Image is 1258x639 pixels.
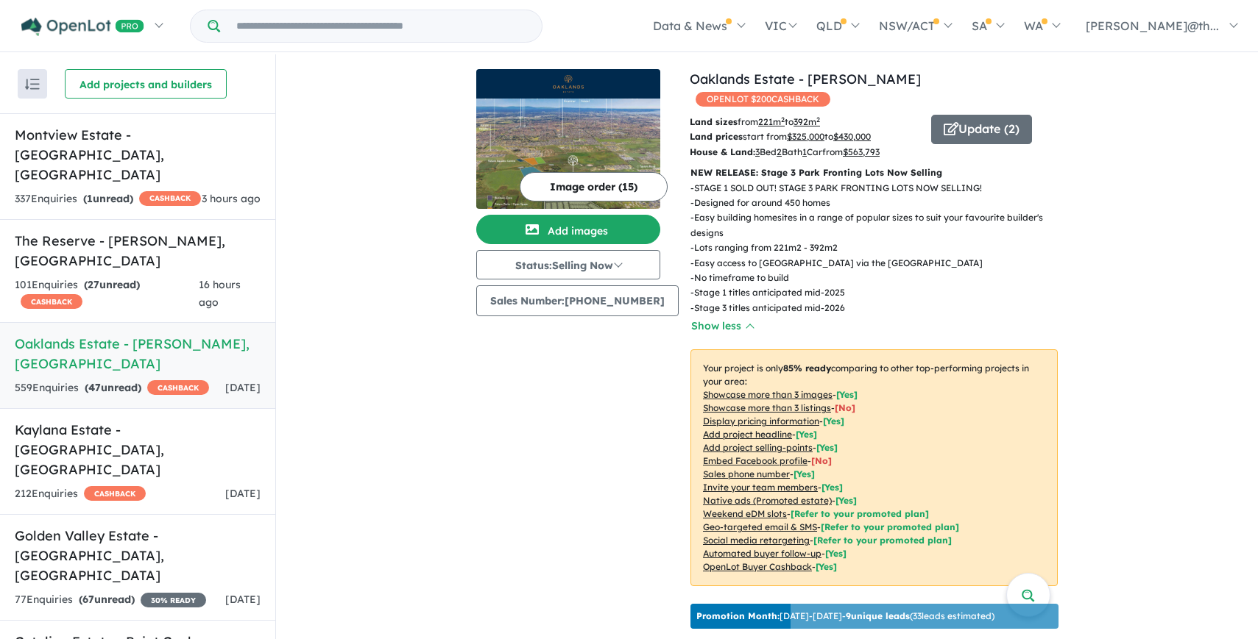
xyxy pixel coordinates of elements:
u: Social media retargeting [703,535,810,546]
div: 77 Enquir ies [15,591,206,609]
u: Weekend eDM slots [703,508,787,519]
u: Geo-targeted email & SMS [703,521,817,532]
span: CASHBACK [21,294,82,309]
strong: ( unread) [83,192,133,205]
span: 47 [88,381,101,394]
span: 3 hours ago [202,192,261,205]
button: Status:Selling Now [476,250,660,279]
u: Showcase more than 3 listings [703,402,831,413]
u: Add project headline [703,429,792,440]
p: NEW RELEASE: Stage 3 Park Fronting Lots Now Selling [690,165,1058,180]
span: OPENLOT $ 200 CASHBACK [696,92,830,107]
span: 1 [87,192,93,205]
span: to [785,116,820,127]
p: - Easy building homesites in a range of popular sizes to suit your favourite builder's designs [690,210,1070,240]
p: - Stage 1 titles anticipated mid-2025 [690,285,1070,300]
a: Oaklands Estate - [PERSON_NAME] [690,71,921,88]
span: [Yes] [835,495,857,506]
sup: 2 [781,115,785,124]
sup: 2 [816,115,820,124]
h5: The Reserve - [PERSON_NAME] , [GEOGRAPHIC_DATA] [15,231,261,271]
u: Add project selling-points [703,442,813,453]
span: [Refer to your promoted plan] [813,535,952,546]
u: 3 [755,146,760,157]
span: [Refer to your promoted plan] [821,521,959,532]
span: CASHBACK [139,191,201,206]
button: Show less [690,318,754,335]
span: CASHBACK [84,486,146,501]
span: [ Yes ] [796,429,817,440]
button: Image order (15) [520,172,668,201]
b: Land prices [690,131,743,142]
u: Automated buyer follow-up [703,548,821,559]
span: 16 hours ago [199,278,241,309]
span: [Yes] [825,548,847,559]
u: OpenLot Buyer Cashback [703,561,812,572]
p: - No timeframe to build [690,271,1070,285]
u: 1 [802,146,807,157]
img: Oaklands Estate - Bonnie Brook [476,99,660,209]
span: 30 % READY [141,593,206,607]
img: sort.svg [25,79,40,90]
strong: ( unread) [84,278,140,291]
span: [ No ] [811,455,832,466]
p: - Lots ranging from 221m2 - 392m2 [690,240,1070,255]
p: - Designed for around 450 homes [690,196,1070,210]
b: 9 unique leads [846,610,910,621]
span: to [824,131,871,142]
span: [PERSON_NAME]@th... [1086,18,1219,33]
p: [DATE] - [DATE] - ( 33 leads estimated) [696,610,994,623]
u: $ 563,793 [843,146,880,157]
h5: Kaylana Estate - [GEOGRAPHIC_DATA] , [GEOGRAPHIC_DATA] [15,420,261,479]
u: Display pricing information [703,415,819,426]
u: Native ads (Promoted estate) [703,495,832,506]
u: 392 m [794,116,820,127]
span: [Yes] [816,561,837,572]
button: Sales Number:[PHONE_NUMBER] [476,285,679,316]
u: $ 325,000 [787,131,824,142]
div: 337 Enquir ies [15,190,201,208]
span: [ Yes ] [836,389,858,400]
img: Oaklands Estate - Bonnie Brook Logo [482,75,654,93]
span: [DATE] [225,593,261,606]
button: Update (2) [931,115,1032,144]
h5: Oaklands Estate - [PERSON_NAME] , [GEOGRAPHIC_DATA] [15,334,261,374]
u: $ 430,000 [833,131,871,142]
h5: Montview Estate - [GEOGRAPHIC_DATA] , [GEOGRAPHIC_DATA] [15,125,261,185]
u: 221 m [758,116,785,127]
p: - Stage 3 titles anticipated mid-2026 [690,301,1070,315]
span: 67 [82,593,94,606]
strong: ( unread) [79,593,135,606]
span: [DATE] [225,487,261,500]
a: Oaklands Estate - Bonnie Brook LogoOaklands Estate - Bonnie Brook [476,69,660,209]
p: Your project is only comparing to other top-performing projects in your area: - - - - - - - - - -... [690,349,1058,586]
span: [DATE] [225,381,261,394]
u: Sales phone number [703,468,790,479]
button: Add images [476,215,660,244]
p: - Easy access to [GEOGRAPHIC_DATA] via the [GEOGRAPHIC_DATA] [690,256,1070,271]
u: 2 [777,146,782,157]
img: Openlot PRO Logo White [21,18,144,36]
div: 559 Enquir ies [15,379,209,397]
strong: ( unread) [85,381,141,394]
p: - STAGE 1 SOLD OUT! STAGE 3 PARK FRONTING LOTS NOW SELLING! [690,181,1070,196]
span: [ Yes ] [823,415,844,426]
span: 27 [88,278,99,291]
span: [ Yes ] [816,442,838,453]
button: Add projects and builders [65,69,227,99]
u: Embed Facebook profile [703,455,808,466]
div: 212 Enquir ies [15,485,146,503]
div: 101 Enquir ies [15,276,199,312]
p: from [690,115,920,129]
h5: Golden Valley Estate - [GEOGRAPHIC_DATA] , [GEOGRAPHIC_DATA] [15,526,261,585]
b: 85 % ready [783,363,831,374]
b: Promotion Month: [696,610,780,621]
span: [ Yes ] [821,482,843,493]
b: House & Land: [690,146,755,157]
b: Land sizes [690,116,738,127]
span: [ Yes ] [794,468,815,479]
u: Invite your team members [703,482,818,493]
u: Showcase more than 3 images [703,389,833,400]
span: [Refer to your promoted plan] [791,508,929,519]
p: start from [690,129,920,144]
